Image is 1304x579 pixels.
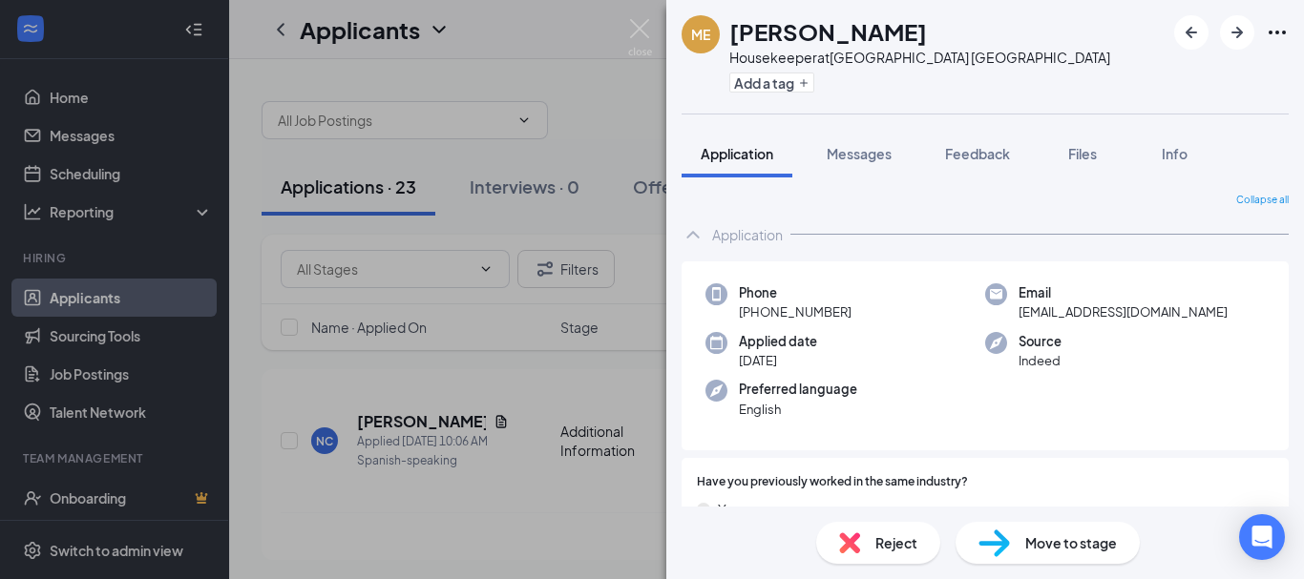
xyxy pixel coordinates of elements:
[1180,21,1203,44] svg: ArrowLeftNew
[827,145,892,162] span: Messages
[1220,15,1254,50] button: ArrowRight
[739,380,857,399] span: Preferred language
[739,283,852,302] span: Phone
[729,15,927,48] h1: [PERSON_NAME]
[1239,514,1285,560] div: Open Intercom Messenger
[1162,145,1188,162] span: Info
[798,77,810,89] svg: Plus
[945,145,1010,162] span: Feedback
[739,351,817,370] span: [DATE]
[1266,21,1289,44] svg: Ellipses
[729,72,814,93] button: PlusAdd a tag
[718,499,741,520] span: Yes
[697,473,968,491] span: Have you previously worked in the same industry?
[729,48,1110,67] div: Housekeeper at [GEOGRAPHIC_DATA] [GEOGRAPHIC_DATA]
[1019,332,1062,351] span: Source
[739,400,857,419] span: English
[1019,283,1228,302] span: Email
[691,25,710,44] div: ME
[1025,532,1117,553] span: Move to stage
[1068,145,1097,162] span: Files
[875,532,917,553] span: Reject
[1236,193,1289,208] span: Collapse all
[682,223,705,246] svg: ChevronUp
[1019,302,1228,321] span: [EMAIL_ADDRESS][DOMAIN_NAME]
[1174,15,1209,50] button: ArrowLeftNew
[1019,351,1062,370] span: Indeed
[739,302,852,321] span: [PHONE_NUMBER]
[712,225,783,244] div: Application
[701,145,773,162] span: Application
[739,332,817,351] span: Applied date
[1226,21,1249,44] svg: ArrowRight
